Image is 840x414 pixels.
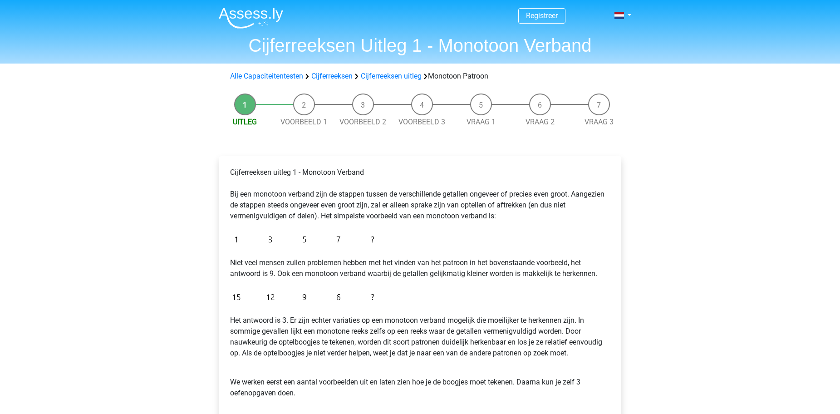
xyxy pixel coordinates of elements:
div: Monotoon Patroon [226,71,614,82]
a: Cijferreeksen uitleg [361,72,422,80]
img: Figure sequences Example 1.png [230,229,379,250]
h1: Cijferreeksen Uitleg 1 - Monotoon Verband [211,34,629,56]
a: Vraag 3 [585,118,614,126]
a: Registreer [526,11,558,20]
p: We werken eerst een aantal voorbeelden uit en laten zien hoe je de boogjes moet tekenen. Daarna k... [230,366,610,399]
a: Voorbeeld 2 [339,118,386,126]
a: Uitleg [233,118,257,126]
a: Alle Capaciteitentesten [230,72,303,80]
a: Vraag 1 [467,118,496,126]
a: Vraag 2 [526,118,555,126]
p: Cijferreeksen uitleg 1 - Monotoon Verband Bij een monotoon verband zijn de stappen tussen de vers... [230,167,610,222]
a: Cijferreeksen [311,72,353,80]
p: Het antwoord is 3. Er zijn echter variaties op een monotoon verband mogelijk die moeilijker te he... [230,315,610,359]
a: Voorbeeld 3 [398,118,445,126]
img: Figure sequences Example 2.png [230,286,379,308]
a: Voorbeeld 1 [280,118,327,126]
img: Assessly [219,7,283,29]
p: Niet veel mensen zullen problemen hebben met het vinden van het patroon in het bovenstaande voorb... [230,257,610,279]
